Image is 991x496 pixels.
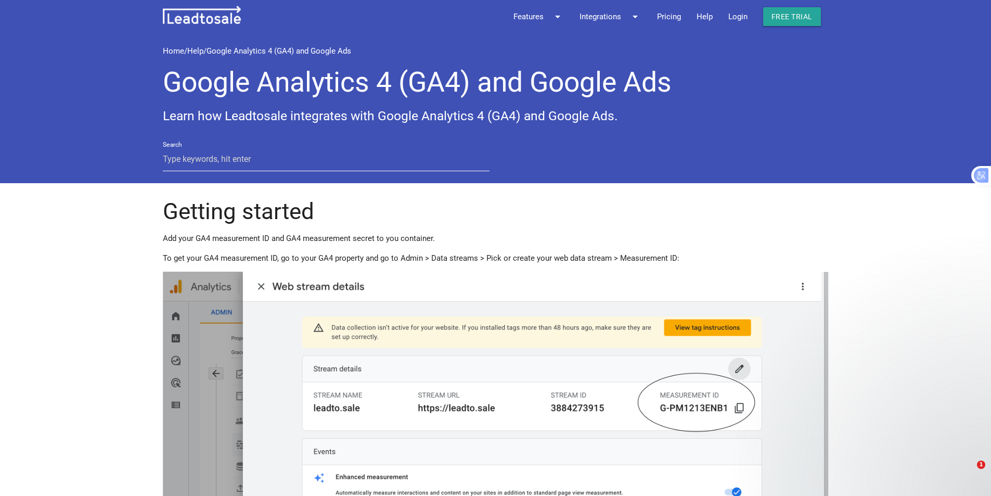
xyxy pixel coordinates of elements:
a: Free trial [763,7,821,26]
input: Type keywords, hit enter [163,147,490,171]
iframe: Intercom live chat [956,461,981,486]
h2: Getting started [163,199,829,224]
a: Help [187,46,203,56]
h1: Google Analytics 4 (GA4) and Google Ads [163,57,829,98]
h4: Learn how Leadtosale integrates with Google Analytics 4 (GA4) and Google Ads. [163,109,829,123]
p: Add your GA4 measurement ID and GA4 measurement secret to you container. [163,233,829,245]
img: leadtosale.png [163,6,241,24]
p: To get your GA4 measurement ID, go to your GA4 property and go to Admin > Data streams > Pick or ... [163,252,829,264]
a: Google Analytics 4 (GA4) and Google Ads [207,46,351,56]
label: Search [163,140,182,149]
div: / / [163,45,829,57]
span: 1 [977,461,985,469]
a: Home [163,46,184,56]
